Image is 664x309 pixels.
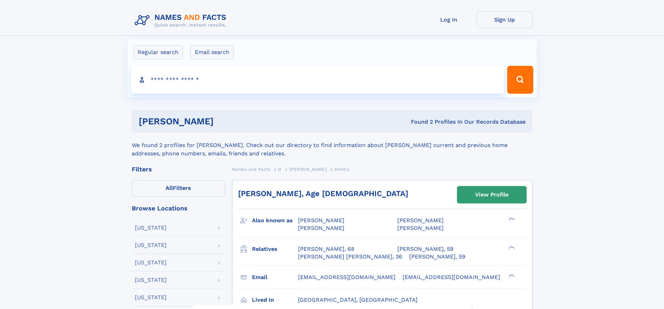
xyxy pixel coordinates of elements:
div: [US_STATE] [135,242,167,248]
span: [PERSON_NAME] [397,217,444,224]
div: View Profile [475,187,509,203]
h3: Also known as [252,215,298,226]
div: ❯ [507,217,515,221]
a: [PERSON_NAME], 59 [409,253,465,261]
label: Filters [132,180,225,197]
div: Filters [132,166,225,172]
a: View Profile [457,186,526,203]
a: [PERSON_NAME], 68 [298,245,354,253]
a: [PERSON_NAME], 59 [397,245,453,253]
span: All [166,185,173,191]
div: We found 2 profiles for [PERSON_NAME]. Check out our directory to find information about [PERSON_... [132,133,533,158]
h3: Lived in [252,294,298,306]
span: [EMAIL_ADDRESS][DOMAIN_NAME] [403,274,500,280]
a: D [278,165,282,173]
span: D [278,167,282,172]
img: Logo Names and Facts [132,11,232,30]
span: Dmitry [335,167,350,172]
span: [PERSON_NAME] [289,167,327,172]
div: ❯ [507,245,515,249]
input: search input [131,66,504,94]
div: [US_STATE] [135,295,167,300]
a: Sign Up [477,11,533,28]
span: [PERSON_NAME] [397,225,444,231]
button: Search Button [507,66,533,94]
div: [US_STATE] [135,260,167,265]
div: Found 2 Profiles In Our Records Database [312,118,526,126]
label: Email search [190,45,234,60]
h1: [PERSON_NAME] [139,117,312,126]
h3: Relatives [252,243,298,255]
div: Browse Locations [132,205,225,211]
label: Regular search [133,45,183,60]
div: [US_STATE] [135,277,167,283]
span: [PERSON_NAME] [298,225,344,231]
span: [PERSON_NAME] [298,217,344,224]
h3: Email [252,271,298,283]
a: [PERSON_NAME], Age [DEMOGRAPHIC_DATA] [238,189,408,198]
a: [PERSON_NAME] [PERSON_NAME], 36 [298,253,402,261]
span: [EMAIL_ADDRESS][DOMAIN_NAME] [298,274,396,280]
a: [PERSON_NAME] [289,165,327,173]
a: Log In [421,11,477,28]
a: Names and Facts [232,165,270,173]
span: [GEOGRAPHIC_DATA], [GEOGRAPHIC_DATA] [298,296,418,303]
div: ❯ [507,273,515,278]
div: [US_STATE] [135,225,167,231]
